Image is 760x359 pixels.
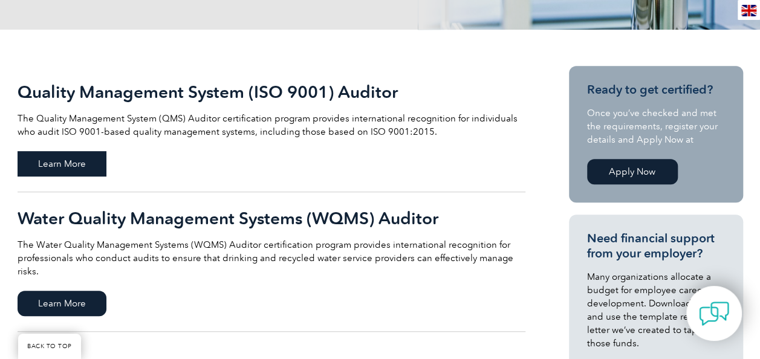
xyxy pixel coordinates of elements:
img: contact-chat.png [699,299,729,329]
p: The Quality Management System (QMS) Auditor certification program provides international recognit... [18,112,525,138]
a: Quality Management System (ISO 9001) Auditor The Quality Management System (QMS) Auditor certific... [18,66,525,192]
img: en [741,5,756,16]
h3: Need financial support from your employer? [587,231,725,261]
p: Many organizations allocate a budget for employee career development. Download, modify and use th... [587,270,725,350]
span: Learn More [18,151,106,176]
span: Learn More [18,291,106,316]
a: BACK TO TOP [18,334,81,359]
p: The Water Quality Management Systems (WQMS) Auditor certification program provides international ... [18,238,525,278]
a: Water Quality Management Systems (WQMS) Auditor The Water Quality Management Systems (WQMS) Audit... [18,192,525,332]
h2: Water Quality Management Systems (WQMS) Auditor [18,209,525,228]
a: Apply Now [587,159,678,184]
p: Once you’ve checked and met the requirements, register your details and Apply Now at [587,106,725,146]
h3: Ready to get certified? [587,82,725,97]
h2: Quality Management System (ISO 9001) Auditor [18,82,525,102]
